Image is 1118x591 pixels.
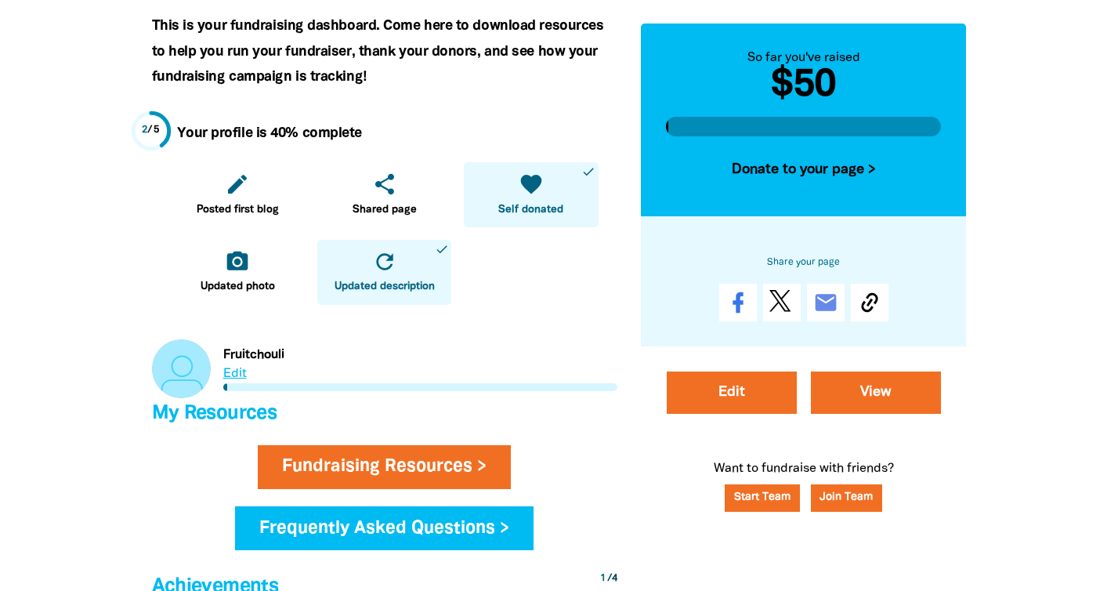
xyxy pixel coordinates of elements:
div: So far you've raised [666,49,942,67]
h6: Share your page [666,255,942,272]
a: refreshUpdated descriptiondone [317,240,451,305]
a: Frequently Asked Questions > [235,506,534,550]
span: My Resources [152,404,277,422]
span: Self donated [498,202,563,218]
a: editPosted first blog [171,162,305,227]
div: Paginated content [152,339,617,398]
span: This is your fundraising dashboard. Come here to download resources to help you run your fundrais... [152,20,604,83]
i: done [435,242,449,256]
h2: $50 [666,67,942,105]
a: View [811,372,941,414]
div: / 5 [142,123,160,138]
a: shareShared page [317,162,451,227]
a: email [807,284,845,321]
i: refresh [372,249,397,274]
a: favoriteSelf donateddone [464,162,598,227]
a: Post [763,284,801,321]
span: 1 [600,574,606,583]
strong: Your profile is 40% complete [177,127,362,140]
p: Want to fundraise with friends? [641,459,967,535]
button: Donate to your page > [666,150,942,192]
span: Updated photo [201,279,275,295]
a: Edit [667,372,797,414]
span: Updated description [335,279,435,295]
span: Posted first blog [197,202,279,218]
a: Fundraising Resources > [258,445,511,489]
div: / 4 [600,571,617,586]
i: share [372,172,397,197]
i: edit [225,172,250,197]
i: done [581,165,595,179]
a: Start Team [725,484,800,512]
i: camera_alt [225,249,250,274]
a: Share [719,284,757,321]
button: Join Team [811,484,883,512]
button: Copy Link [851,284,888,321]
a: camera_altUpdated photo [171,240,305,305]
span: 2 [142,125,148,135]
span: Shared page [353,202,417,218]
i: favorite [519,172,544,197]
i: email [813,290,838,315]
